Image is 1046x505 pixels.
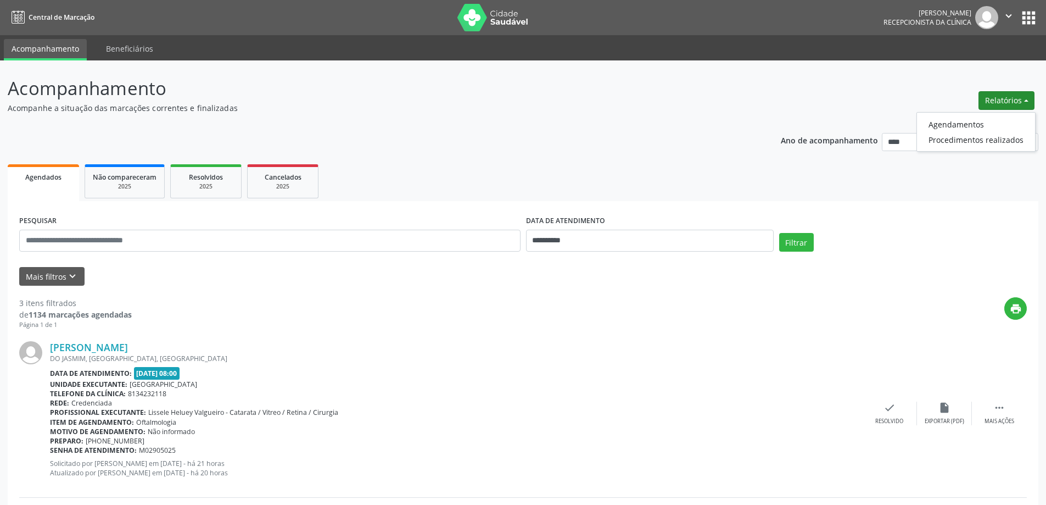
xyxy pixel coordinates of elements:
[1010,303,1022,315] i: print
[134,367,180,380] span: [DATE] 08:00
[255,182,310,191] div: 2025
[50,389,126,398] b: Telefone da clínica:
[1003,10,1015,22] i: 
[86,436,144,446] span: [PHONE_NUMBER]
[98,39,161,58] a: Beneficiários
[985,418,1014,425] div: Mais ações
[93,182,156,191] div: 2025
[978,91,1034,110] button: Relatórios
[50,427,146,436] b: Motivo de agendamento:
[178,182,233,191] div: 2025
[883,18,971,27] span: Recepcionista da clínica
[130,380,197,389] span: [GEOGRAPHIC_DATA]
[19,267,85,286] button: Mais filtroskeyboard_arrow_down
[50,446,137,455] b: Senha de atendimento:
[19,309,132,320] div: de
[50,398,69,408] b: Rede:
[93,173,156,182] span: Não compareceram
[19,320,132,330] div: Página 1 de 1
[148,408,338,417] span: Lissele Heluey Valgueiro - Catarata / Vitreo / Retina / Cirurgia
[148,427,195,436] span: Não informado
[1004,297,1027,320] button: print
[71,398,112,408] span: Credenciada
[50,459,862,478] p: Solicitado por [PERSON_NAME] em [DATE] - há 21 horas Atualizado por [PERSON_NAME] em [DATE] - há ...
[19,341,42,364] img: img
[875,418,903,425] div: Resolvido
[883,8,971,18] div: [PERSON_NAME]
[25,173,61,182] span: Agendados
[189,173,223,182] span: Resolvidos
[925,418,964,425] div: Exportar (PDF)
[779,233,814,252] button: Filtrar
[526,213,605,230] label: DATA DE ATENDIMENTO
[50,408,146,417] b: Profissional executante:
[975,6,998,29] img: img
[265,173,301,182] span: Cancelados
[50,369,132,378] b: Data de atendimento:
[8,75,729,102] p: Acompanhamento
[917,132,1035,147] a: Procedimentos realizados
[139,446,176,455] span: M02905025
[1019,8,1038,27] button: apps
[128,389,166,398] span: 8134232118
[50,341,128,353] a: [PERSON_NAME]
[4,39,87,60] a: Acompanhamento
[883,402,896,414] i: check
[19,297,132,309] div: 3 itens filtrados
[8,8,94,26] a: Central de Marcação
[938,402,950,414] i: insert_drive_file
[29,13,94,22] span: Central de Marcação
[50,418,134,427] b: Item de agendamento:
[136,418,176,427] span: Oftalmologia
[917,116,1035,132] a: Agendamentos
[8,102,729,114] p: Acompanhe a situação das marcações correntes e finalizadas
[781,133,878,147] p: Ano de acompanhamento
[50,436,83,446] b: Preparo:
[998,6,1019,29] button: 
[993,402,1005,414] i: 
[916,112,1036,152] ul: Relatórios
[29,309,132,320] strong: 1134 marcações agendadas
[66,270,79,282] i: keyboard_arrow_down
[50,380,127,389] b: Unidade executante:
[50,354,862,363] div: DO JASMIM, [GEOGRAPHIC_DATA], [GEOGRAPHIC_DATA]
[19,213,57,230] label: PESQUISAR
